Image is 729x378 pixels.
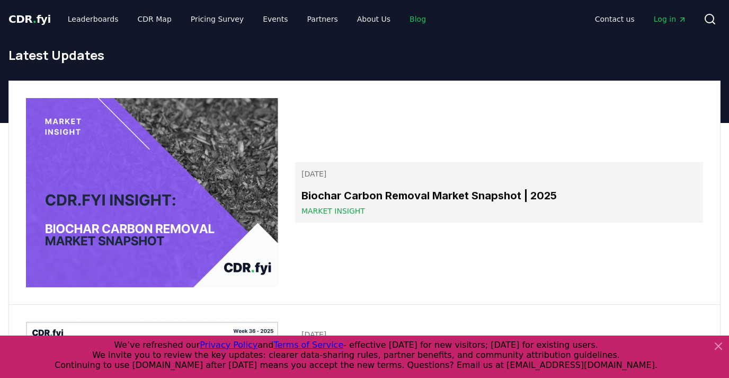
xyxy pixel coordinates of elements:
a: CDR Map [129,10,180,29]
p: [DATE] [301,169,697,179]
a: Events [254,10,296,29]
a: Pricing Survey [182,10,252,29]
a: Log in [645,10,695,29]
span: . [33,13,37,25]
span: Market Insight [301,206,365,216]
img: Biochar Carbon Removal Market Snapshot | 2025 blog post image [26,98,278,287]
a: CDR.fyi [8,12,51,27]
h1: Latest Updates [8,47,721,64]
a: Leaderboards [59,10,127,29]
a: Contact us [586,10,643,29]
a: Blog [401,10,434,29]
span: Log in [654,14,687,24]
a: About Us [349,10,399,29]
nav: Main [59,10,434,29]
a: [DATE]Biochar Carbon Removal Market Snapshot | 2025Market Insight [295,162,703,223]
p: [DATE] [301,329,697,340]
h3: Biochar Carbon Removal Market Snapshot | 2025 [301,188,697,204]
span: CDR fyi [8,13,51,25]
nav: Main [586,10,695,29]
a: Partners [299,10,346,29]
